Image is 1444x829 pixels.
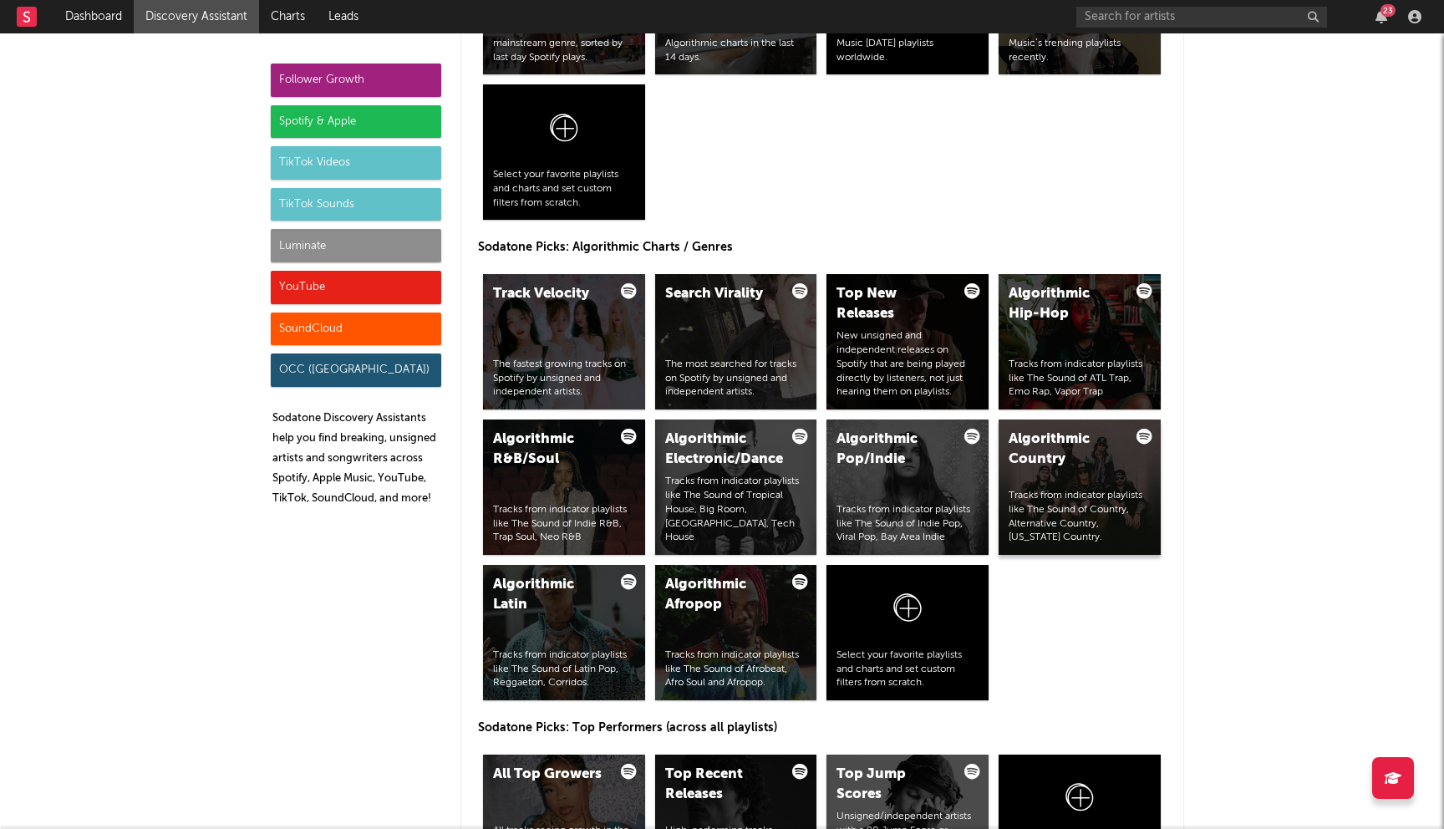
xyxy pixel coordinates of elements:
[1009,284,1122,324] div: Algorithmic Hip-Hop
[836,648,979,690] div: Select your favorite playlists and charts and set custom filters from scratch.
[655,420,817,555] a: Algorithmic Electronic/DanceTracks from indicator playlists like The Sound of Tropical House, Big...
[999,274,1161,409] a: Algorithmic Hip-HopTracks from indicator playlists like The Sound of ATL Trap, Emo Rap, Vapor Trap
[483,565,645,700] a: Algorithmic LatinTracks from indicator playlists like The Sound of Latin Pop, Reggaeton, Corridos.
[836,765,950,805] div: Top Jump Scores
[1076,7,1327,28] input: Search for artists
[665,23,807,64] div: Artists added to core Spotify Algorithmic charts in the last 14 days.
[493,575,607,615] div: Algorithmic Latin
[271,105,441,139] div: Spotify & Apple
[483,420,645,555] a: Algorithmic R&B/SoulTracks from indicator playlists like The Sound of Indie R&B, Trap Soul, Neo R&B
[1009,8,1151,64] div: Unsigned/independent artists hitting Spotify and Apple Music’s trending playlists recently.
[271,188,441,221] div: TikTok Sounds
[1375,10,1387,23] button: 23
[271,146,441,180] div: TikTok Videos
[655,565,817,700] a: Algorithmic AfropopTracks from indicator playlists like The Sound of Afrobeat, Afro Soul and Afro...
[271,313,441,346] div: SoundCloud
[665,575,779,615] div: Algorithmic Afropop
[483,274,645,409] a: Track VelocityThe fastest growing tracks on Spotify by unsigned and independent artists.
[826,420,989,555] a: Algorithmic Pop/IndieTracks from indicator playlists like The Sound of Indie Pop, Viral Pop, Bay ...
[483,84,645,220] a: Select your favorite playlists and charts and set custom filters from scratch.
[493,503,635,545] div: Tracks from indicator playlists like The Sound of Indie R&B, Trap Soul, Neo R&B
[271,271,441,304] div: YouTube
[836,430,950,470] div: Algorithmic Pop/Indie
[271,229,441,262] div: Luminate
[271,353,441,387] div: OCC ([GEOGRAPHIC_DATA])
[836,8,979,64] div: Unsigned/independent artists currently listed on core New Music [DATE] playlists worldwide.
[826,274,989,409] a: Top New ReleasesNew unsigned and independent releases on Spotify that are being played directly b...
[1009,358,1151,399] div: Tracks from indicator playlists like The Sound of ATL Trap, Emo Rap, Vapor Trap
[826,565,989,700] a: Select your favorite playlists and charts and set custom filters from scratch.
[665,765,779,805] div: Top Recent Releases
[493,358,635,399] div: The fastest growing tracks on Spotify by unsigned and independent artists.
[655,274,817,409] a: Search ViralityThe most searched for tracks on Spotify by unsigned and independent artists.
[665,475,807,545] div: Tracks from indicator playlists like The Sound of Tropical House, Big Room, [GEOGRAPHIC_DATA], Te...
[1380,4,1396,17] div: 23
[493,765,607,785] div: All Top Growers
[836,284,950,324] div: Top New Releases
[493,168,635,210] div: Select your favorite playlists and charts and set custom filters from scratch.
[493,430,607,470] div: Algorithmic R&B/Soul
[836,329,979,399] div: New unsigned and independent releases on Spotify that are being played directly by listeners, not...
[665,648,807,690] div: Tracks from indicator playlists like The Sound of Afrobeat, Afro Soul and Afropop.
[665,284,779,304] div: Search Virality
[665,358,807,399] div: The most searched for tracks on Spotify by unsigned and independent artists.
[999,420,1161,555] a: Algorithmic CountryTracks from indicator playlists like The Sound of Country, Alternative Country...
[478,718,1167,738] p: Sodatone Picks: Top Performers (across all playlists)
[665,430,779,470] div: Algorithmic Electronic/Dance
[493,648,635,690] div: Tracks from indicator playlists like The Sound of Latin Pop, Reggaeton, Corridos.
[272,409,441,509] p: Sodatone Discovery Assistants help you find breaking, unsigned artists and songwriters across Spo...
[836,503,979,545] div: Tracks from indicator playlists like The Sound of Indie Pop, Viral Pop, Bay Area Indie
[271,64,441,97] div: Follower Growth
[478,237,1167,257] p: Sodatone Picks: Algorithmic Charts / Genres
[493,23,635,64] div: Up-and-comers from every mainstream genre, sorted by last day Spotify plays.
[493,284,607,304] div: Track Velocity
[1009,430,1122,470] div: Algorithmic Country
[1009,489,1151,545] div: Tracks from indicator playlists like The Sound of Country, Alternative Country, [US_STATE] Country.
